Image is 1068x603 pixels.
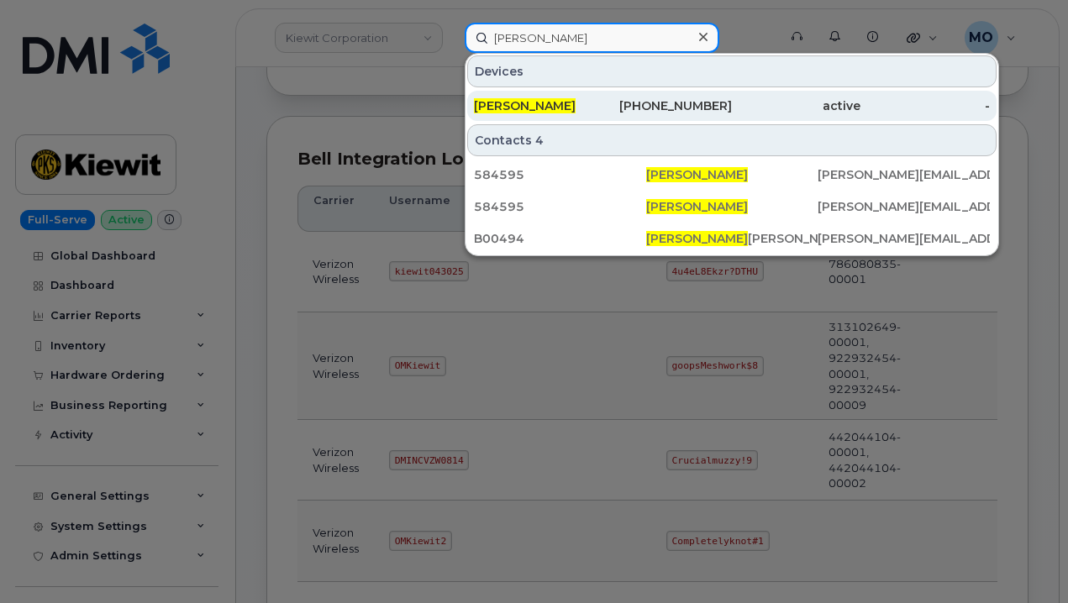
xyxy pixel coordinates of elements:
[467,223,997,254] a: B00494[PERSON_NAME][PERSON_NAME][PERSON_NAME][EMAIL_ADDRESS][PERSON_NAME][DOMAIN_NAME]
[467,55,997,87] div: Devices
[474,98,576,113] span: [PERSON_NAME]
[646,231,748,246] span: [PERSON_NAME]
[474,166,646,183] div: 584595
[818,230,990,247] div: [PERSON_NAME][EMAIL_ADDRESS][PERSON_NAME][DOMAIN_NAME]
[467,191,997,222] a: 584595[PERSON_NAME][PERSON_NAME][EMAIL_ADDRESS][PERSON_NAME][PERSON_NAME][DOMAIN_NAME]
[465,23,719,53] input: Find something...
[535,132,544,149] span: 4
[602,97,731,114] div: [PHONE_NUMBER]
[467,160,997,190] a: 584595[PERSON_NAME][PERSON_NAME][EMAIL_ADDRESS][PERSON_NAME][PERSON_NAME][DOMAIN_NAME]
[467,124,997,156] div: Contacts
[646,167,748,182] span: [PERSON_NAME]
[818,166,990,183] div: [PERSON_NAME][EMAIL_ADDRESS][PERSON_NAME][PERSON_NAME][DOMAIN_NAME]
[474,230,646,247] div: B00494
[646,230,818,247] div: [PERSON_NAME]
[646,199,748,214] span: [PERSON_NAME]
[474,198,646,215] div: 584595
[818,198,990,215] div: [PERSON_NAME][EMAIL_ADDRESS][PERSON_NAME][PERSON_NAME][DOMAIN_NAME]
[995,530,1055,590] iframe: Messenger Launcher
[467,91,997,121] a: [PERSON_NAME][PHONE_NUMBER]active-
[732,97,860,114] div: active
[860,97,989,114] div: -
